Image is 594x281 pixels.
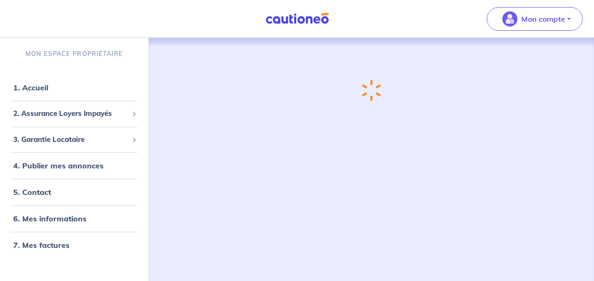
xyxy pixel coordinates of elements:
div: 4. Publier mes annonces [4,156,145,175]
div: 2. Assurance Loyers Impayés [4,105,145,123]
span: 3. Garantie Locataire [13,134,128,145]
p: MON ESPACE PROPRIÉTAIRE [26,49,123,58]
div: 6. Mes informations [4,209,145,228]
img: Cautioneo [262,13,333,25]
a: 7. Mes factures [13,240,69,250]
img: loading-spinner [362,79,380,101]
div: 1. Accueil [4,78,145,97]
a: 6. Mes informations [13,214,86,223]
a: 1. Accueil [13,83,48,92]
div: 3. Garantie Locataire [4,131,145,149]
div: 7. Mes factures [4,236,145,255]
span: 2. Assurance Loyers Impayés [13,108,128,119]
a: 5. Contact [13,187,51,197]
img: illu_account_valid_menu.svg [502,11,517,26]
div: 5. Contact [4,183,145,202]
button: illu_account_valid_menu.svgMon compte [487,7,583,31]
a: 4. Publier mes annonces [13,161,103,170]
p: Mon compte [521,13,565,25]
